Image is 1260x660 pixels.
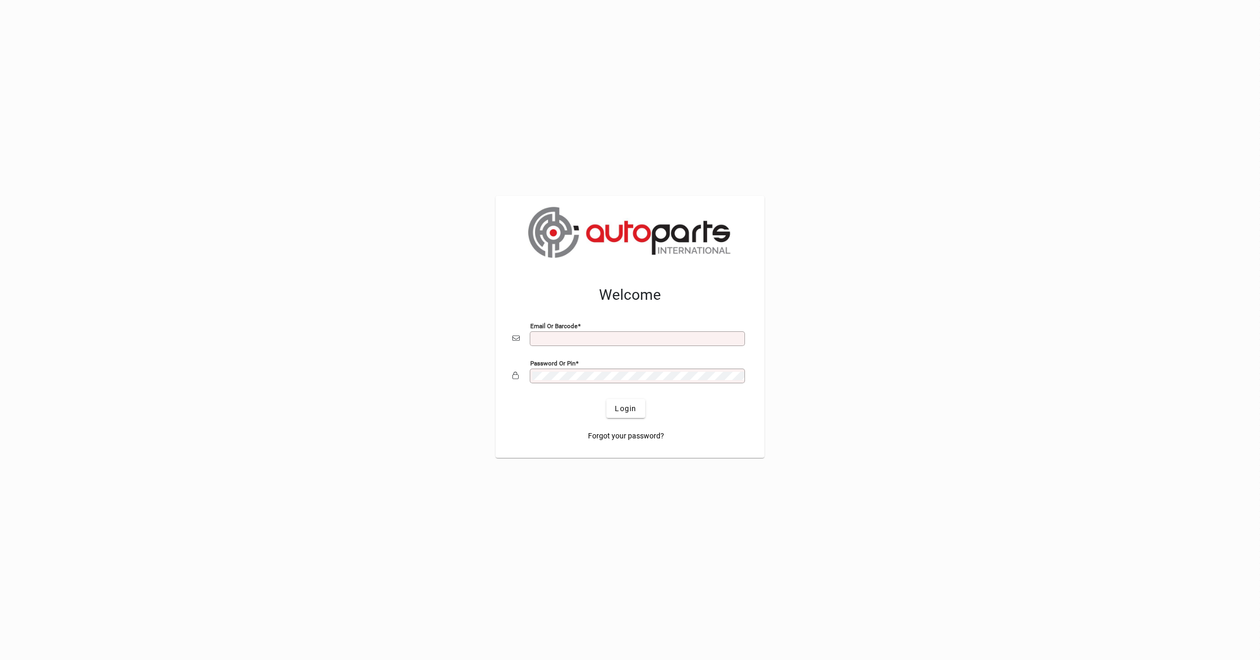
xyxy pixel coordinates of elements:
[530,360,575,367] mat-label: Password or Pin
[584,426,668,445] a: Forgot your password?
[606,399,645,418] button: Login
[530,322,577,330] mat-label: Email or Barcode
[615,403,636,414] span: Login
[588,431,664,442] span: Forgot your password?
[512,286,748,304] h2: Welcome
